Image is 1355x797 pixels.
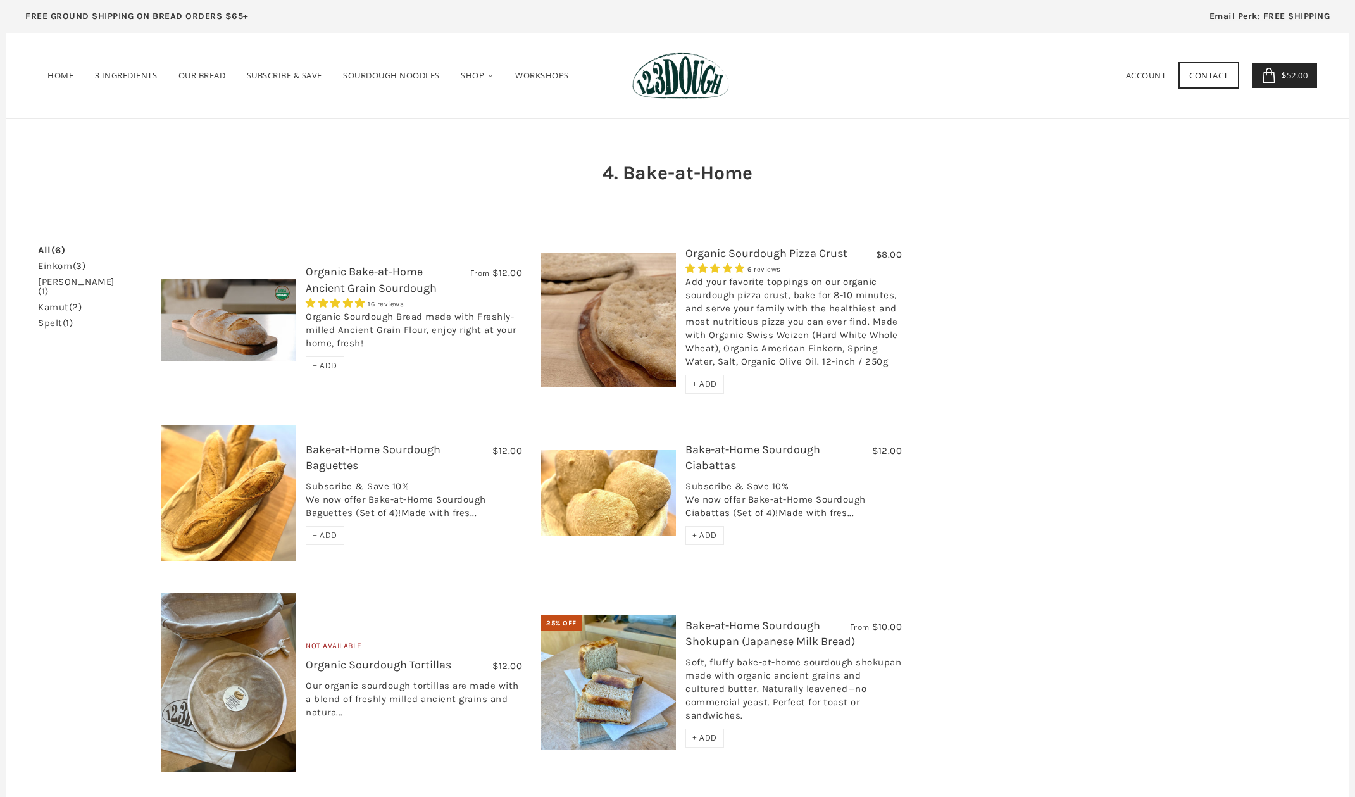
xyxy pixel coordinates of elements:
[161,593,296,772] img: Organic Sourdough Tortillas
[872,445,902,456] span: $12.00
[599,160,757,186] h2: 4. Bake-at-Home
[306,679,522,725] div: Our organic sourdough tortillas are made with a blend of freshly milled ancient grains and natura...
[685,480,902,526] div: Subscribe & Save 10% We now offer Bake-at-Home Sourdough Ciabattas (Set of 4)!Made with fres...
[306,310,522,356] div: Organic Sourdough Bread made with Freshly-milled Ancient Grain Flour, enjoy right at your home, f...
[51,244,66,256] span: (6)
[451,53,504,99] a: Shop
[685,618,855,648] a: Bake-at-Home Sourdough Shokupan (Japanese Milk Bread)
[685,263,747,274] span: 4.83 stars
[38,246,65,255] a: All(6)
[85,53,167,99] a: 3 Ingredients
[38,286,49,297] span: (1)
[237,53,332,99] a: Subscribe & Save
[178,70,226,81] span: Our Bread
[313,360,337,371] span: + ADD
[38,53,578,99] nav: Primary
[169,53,235,99] a: Our Bread
[632,52,729,99] img: 123Dough Bakery
[25,9,249,23] p: FREE GROUND SHIPPING ON BREAD ORDERS $65+
[1209,11,1330,22] span: Email Perk: FREE SHIPPING
[38,303,82,312] a: kamut(2)
[541,615,676,751] img: Bake-at-Home Sourdough Shokupan (Japanese Milk Bread)
[6,6,268,33] a: FREE GROUND SHIPPING ON BREAD ORDERS $65+
[73,260,86,272] span: (3)
[1126,70,1166,81] a: Account
[247,70,322,81] span: Subscribe & Save
[492,267,522,279] span: $12.00
[541,615,582,632] div: 25% OFF
[685,246,847,260] a: Organic Sourdough Pizza Crust
[515,70,569,81] span: Workshops
[1178,62,1239,89] a: Contact
[334,53,449,99] a: SOURDOUGH NOODLES
[492,445,522,456] span: $12.00
[306,356,344,375] div: + ADD
[161,279,296,360] img: Organic Bake-at-Home Ancient Grain Sourdough
[306,298,368,309] span: 4.75 stars
[95,70,158,81] span: 3 Ingredients
[313,530,337,541] span: + ADD
[685,442,820,472] a: Bake-at-Home Sourdough Ciabattas
[747,265,781,273] span: 6 reviews
[685,729,724,748] div: + ADD
[1278,70,1308,81] span: $52.00
[306,640,522,657] div: Not Available
[850,622,870,632] span: From
[685,526,724,545] div: + ADD
[1190,6,1349,33] a: Email Perk: FREE SHIPPING
[692,379,717,389] span: + ADD
[492,660,522,672] span: $12.00
[685,656,902,729] div: Soft, fluffy bake-at-home sourdough shokupan made with organic ancient grains and cultured butter...
[306,526,344,545] div: + ADD
[38,261,85,271] a: einkorn(3)
[1252,63,1318,88] a: $52.00
[541,253,676,387] img: Organic Sourdough Pizza Crust
[306,658,451,672] a: Organic Sourdough Tortillas
[692,530,717,541] span: + ADD
[368,300,404,308] span: 16 reviews
[306,480,522,526] div: Subscribe & Save 10% We now offer Bake-at-Home Sourdough Baguettes (Set of 4)!Made with fres...
[692,732,717,743] span: + ADD
[876,249,902,260] span: $8.00
[343,70,440,81] span: SOURDOUGH NOODLES
[685,375,724,394] div: + ADD
[63,317,73,329] span: (1)
[47,70,73,81] span: Home
[38,53,83,99] a: Home
[306,265,437,294] a: Organic Bake-at-Home Ancient Grain Sourdough
[306,442,440,472] a: Bake-at-Home Sourdough Baguettes
[461,70,484,81] span: Shop
[470,268,490,279] span: From
[872,621,902,632] span: $10.00
[38,277,120,296] a: [PERSON_NAME](1)
[506,53,578,99] a: Workshops
[38,318,73,328] a: spelt(1)
[685,275,902,375] div: Add your favorite toppings on our organic sourdough pizza crust, bake for 8-10 minutes, and serve...
[161,425,296,561] img: Bake-at-Home Sourdough Baguettes
[69,301,82,313] span: (2)
[541,450,676,536] img: Bake-at-Home Sourdough Ciabattas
